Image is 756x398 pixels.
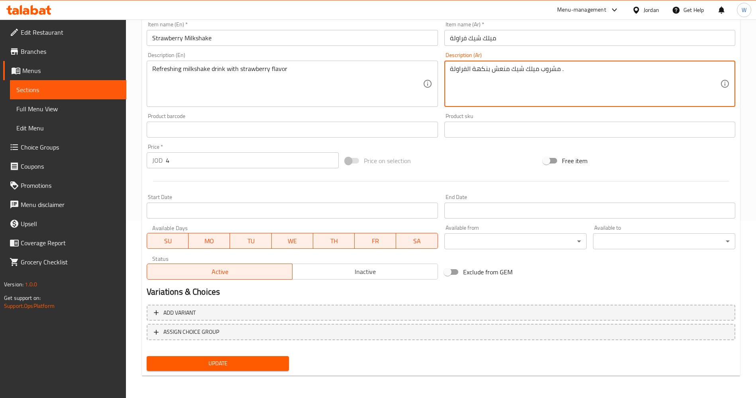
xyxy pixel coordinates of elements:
[147,305,735,321] button: Add variant
[444,30,735,46] input: Enter name Ar
[3,214,126,233] a: Upsell
[147,286,735,298] h2: Variations & Choices
[152,65,422,103] textarea: Refreshing milkshake drink with strawberry flavor
[163,327,219,337] span: ASSIGN CHOICE GROUP
[444,233,587,249] div: ​
[4,293,41,303] span: Get support on:
[3,157,126,176] a: Coupons
[557,5,606,15] div: Menu-management
[21,181,120,190] span: Promotions
[21,162,120,171] span: Coupons
[153,359,283,368] span: Update
[3,195,126,214] a: Menu disclaimer
[22,66,120,75] span: Menus
[21,28,120,37] span: Edit Restaurant
[3,176,126,195] a: Promotions
[16,85,120,95] span: Sections
[192,235,227,247] span: MO
[163,308,196,318] span: Add variant
[147,122,438,138] input: Please enter product barcode
[21,257,120,267] span: Grocery Checklist
[358,235,393,247] span: FR
[147,324,735,340] button: ASSIGN CHOICE GROUP
[10,99,126,118] a: Full Menu View
[21,238,120,248] span: Coverage Report
[316,235,351,247] span: TH
[233,235,268,247] span: TU
[364,156,411,166] span: Price on selection
[4,301,55,311] a: Support.OpsPlatform
[272,233,313,249] button: WE
[644,6,659,14] div: Jordan
[463,267,513,277] span: Exclude from GEM
[21,200,120,209] span: Menu disclaimer
[16,123,120,133] span: Edit Menu
[3,233,126,252] a: Coverage Report
[275,235,310,247] span: WE
[147,356,289,371] button: Update
[166,152,339,168] input: Please enter price
[4,279,24,290] span: Version:
[189,233,230,249] button: MO
[10,118,126,138] a: Edit Menu
[21,142,120,152] span: Choice Groups
[292,264,438,280] button: Inactive
[399,235,434,247] span: SA
[396,233,438,249] button: SA
[150,266,289,278] span: Active
[355,233,396,249] button: FR
[10,80,126,99] a: Sections
[742,6,746,14] span: W
[150,235,185,247] span: SU
[16,104,120,114] span: Full Menu View
[3,252,126,272] a: Grocery Checklist
[147,233,189,249] button: SU
[152,156,163,165] p: JOD
[3,23,126,42] a: Edit Restaurant
[25,279,37,290] span: 1.0.0
[450,65,720,103] textarea: مشروب ميلك شيك منعش بنكهة الفراولة .
[147,30,438,46] input: Enter name En
[147,264,293,280] button: Active
[21,219,120,229] span: Upsell
[593,233,735,249] div: ​
[230,233,271,249] button: TU
[313,233,355,249] button: TH
[3,61,126,80] a: Menus
[444,122,735,138] input: Please enter product sku
[296,266,435,278] span: Inactive
[21,47,120,56] span: Branches
[3,42,126,61] a: Branches
[562,156,587,166] span: Free item
[3,138,126,157] a: Choice Groups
